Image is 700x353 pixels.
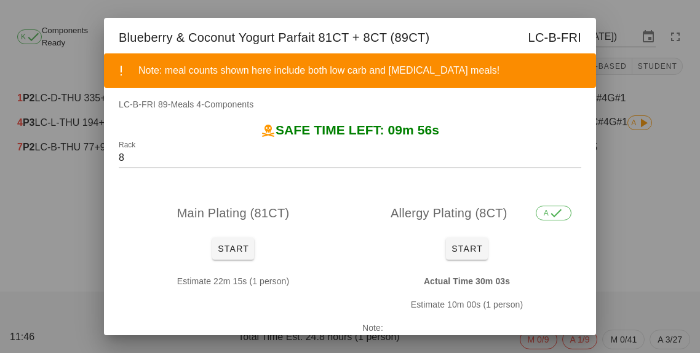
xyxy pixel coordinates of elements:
p: Note: [362,321,571,335]
span: SAFE TIME LEFT: 09m 56s [276,123,439,137]
span: Start [451,244,483,254]
div: Allergy Plating (8CT) [352,193,581,233]
span: LC-B-FRI [528,28,581,47]
label: Rack [119,141,135,150]
span: Start [217,244,249,254]
div: Blueberry & Coconut Yogurt Parfait 81CT + 8CT (89CT) [104,18,596,53]
p: Estimate 22m 15s (1 person) [129,274,338,288]
div: LC-B-FRI 89-Meals 4-Components [104,98,596,123]
button: Start [446,238,488,260]
span: A [544,206,563,220]
div: Note: meal counts shown here include both low carb and [MEDICAL_DATA] meals! [138,63,586,78]
button: Start [212,238,254,260]
div: Main Plating (81CT) [119,193,348,233]
p: Actual Time 30m 03s [362,274,571,288]
p: Estimate 10m 00s (1 person) [362,298,571,311]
